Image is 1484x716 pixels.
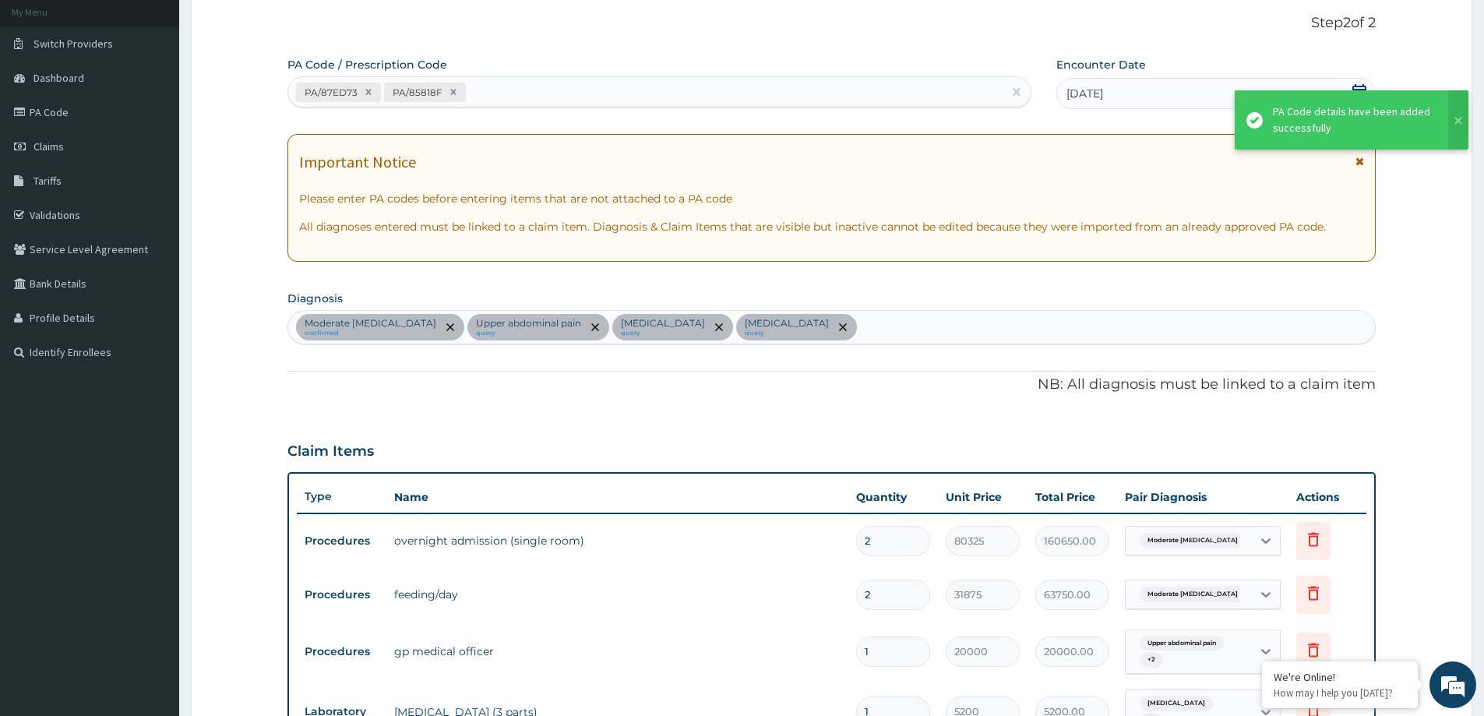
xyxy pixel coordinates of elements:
[476,330,581,337] small: query
[938,481,1028,513] th: Unit Price
[297,637,386,666] td: Procedures
[305,330,436,337] small: confirmed
[287,375,1376,395] p: NB: All diagnosis must be linked to a claim item
[287,443,374,460] h3: Claim Items
[1140,652,1163,668] span: + 2
[1066,86,1103,101] span: [DATE]
[1140,533,1283,548] span: Moderate [MEDICAL_DATA] gravidaru...
[305,317,436,330] p: Moderate [MEDICAL_DATA]
[1288,481,1366,513] th: Actions
[29,78,63,117] img: d_794563401_company_1708531726252_794563401
[33,174,62,188] span: Tariffs
[297,527,386,556] td: Procedures
[1140,636,1224,651] span: Upper abdominal pain
[287,57,447,72] label: PA Code / Prescription Code
[836,320,850,334] span: remove selection option
[388,83,445,101] div: PA/85818F
[297,482,386,511] th: Type
[1274,670,1406,684] div: We're Online!
[256,8,293,45] div: Minimize live chat window
[33,71,84,85] span: Dashboard
[386,481,848,513] th: Name
[476,317,581,330] p: Upper abdominal pain
[745,317,829,330] p: [MEDICAL_DATA]
[1273,104,1433,136] div: PA Code details have been added successfully
[299,219,1364,235] p: All diagnoses entered must be linked to a claim item. Diagnosis & Claim Items that are visible bu...
[297,580,386,609] td: Procedures
[1117,481,1288,513] th: Pair Diagnosis
[287,291,343,306] label: Diagnosis
[1056,57,1146,72] label: Encounter Date
[8,425,297,480] textarea: Type your message and hit 'Enter'
[300,83,360,101] div: PA/87ED73
[443,320,457,334] span: remove selection option
[90,196,215,354] span: We're online!
[1140,587,1283,602] span: Moderate [MEDICAL_DATA] gravidaru...
[386,579,848,610] td: feeding/day
[299,153,416,171] h1: Important Notice
[745,330,829,337] small: query
[1028,481,1117,513] th: Total Price
[81,87,262,108] div: Chat with us now
[588,320,602,334] span: remove selection option
[848,481,938,513] th: Quantity
[621,317,705,330] p: [MEDICAL_DATA]
[386,636,848,667] td: gp medical officer
[287,15,1376,32] p: Step 2 of 2
[1140,696,1213,711] span: [MEDICAL_DATA]
[712,320,726,334] span: remove selection option
[33,139,64,153] span: Claims
[299,191,1364,206] p: Please enter PA codes before entering items that are not attached to a PA code
[621,330,705,337] small: query
[33,37,113,51] span: Switch Providers
[386,525,848,556] td: overnight admission (single room)
[1274,686,1406,700] p: How may I help you today?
